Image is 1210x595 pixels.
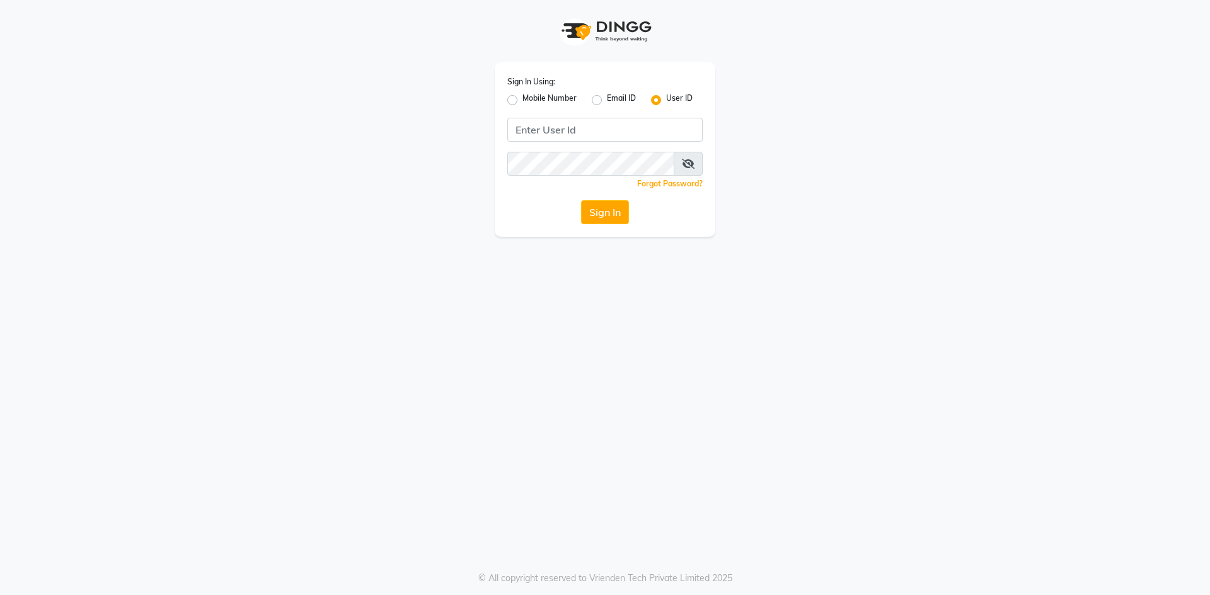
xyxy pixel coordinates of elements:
input: Username [507,152,674,176]
input: Username [507,118,703,142]
label: User ID [666,93,693,108]
a: Forgot Password? [637,179,703,188]
button: Sign In [581,200,629,224]
label: Mobile Number [522,93,577,108]
img: logo1.svg [555,13,655,50]
label: Sign In Using: [507,76,555,88]
label: Email ID [607,93,636,108]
